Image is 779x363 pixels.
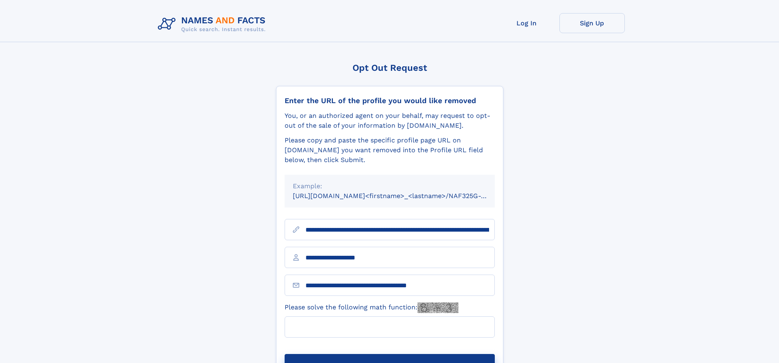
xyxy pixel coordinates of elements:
[285,135,495,165] div: Please copy and paste the specific profile page URL on [DOMAIN_NAME] you want removed into the Pr...
[285,111,495,131] div: You, or an authorized agent on your behalf, may request to opt-out of the sale of your informatio...
[285,96,495,105] div: Enter the URL of the profile you would like removed
[285,302,458,313] label: Please solve the following math function:
[276,63,503,73] div: Opt Out Request
[559,13,625,33] a: Sign Up
[155,13,272,35] img: Logo Names and Facts
[293,181,487,191] div: Example:
[494,13,559,33] a: Log In
[293,192,510,200] small: [URL][DOMAIN_NAME]<firstname>_<lastname>/NAF325G-xxxxxxxx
